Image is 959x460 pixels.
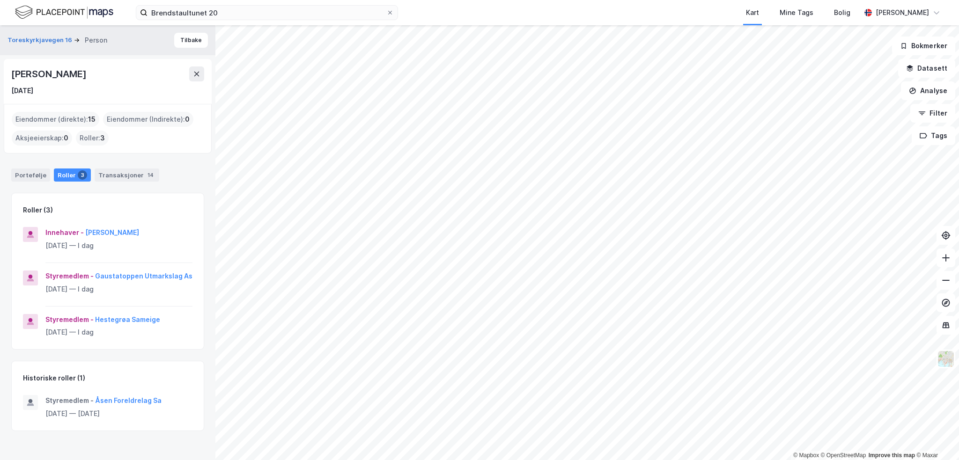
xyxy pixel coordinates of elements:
[910,104,955,123] button: Filter
[103,112,193,127] div: Eiendommer (Indirekte) :
[15,4,113,21] img: logo.f888ab2527a4732fd821a326f86c7f29.svg
[793,452,819,459] a: Mapbox
[88,114,96,125] span: 15
[23,204,53,216] div: Roller (3)
[912,126,955,145] button: Tags
[23,372,85,384] div: Historiske roller (1)
[45,284,192,295] div: [DATE] — I dag
[12,112,99,127] div: Eiendommer (direkte) :
[64,132,68,144] span: 0
[85,35,107,46] div: Person
[95,168,159,182] div: Transaksjoner
[898,59,955,78] button: Datasett
[146,170,155,180] div: 14
[12,131,72,146] div: Aksjeeierskap :
[821,452,866,459] a: OpenStreetMap
[834,7,850,18] div: Bolig
[174,33,208,48] button: Tilbake
[912,415,959,460] div: Kontrollprogram for chat
[76,131,109,146] div: Roller :
[78,170,87,180] div: 3
[185,114,190,125] span: 0
[746,7,759,18] div: Kart
[869,452,915,459] a: Improve this map
[148,6,386,20] input: Søk på adresse, matrikkel, gårdeiere, leietakere eller personer
[45,240,192,251] div: [DATE] — I dag
[937,350,955,368] img: Z
[45,408,192,419] div: [DATE] — [DATE]
[100,132,105,144] span: 3
[11,85,33,96] div: [DATE]
[54,168,91,182] div: Roller
[912,415,959,460] iframe: Chat Widget
[892,37,955,55] button: Bokmerker
[901,81,955,100] button: Analyse
[7,36,74,45] button: Toreskyrkjavegen 16
[11,66,88,81] div: [PERSON_NAME]
[780,7,813,18] div: Mine Tags
[11,168,50,182] div: Portefølje
[876,7,929,18] div: [PERSON_NAME]
[45,327,192,338] div: [DATE] — I dag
